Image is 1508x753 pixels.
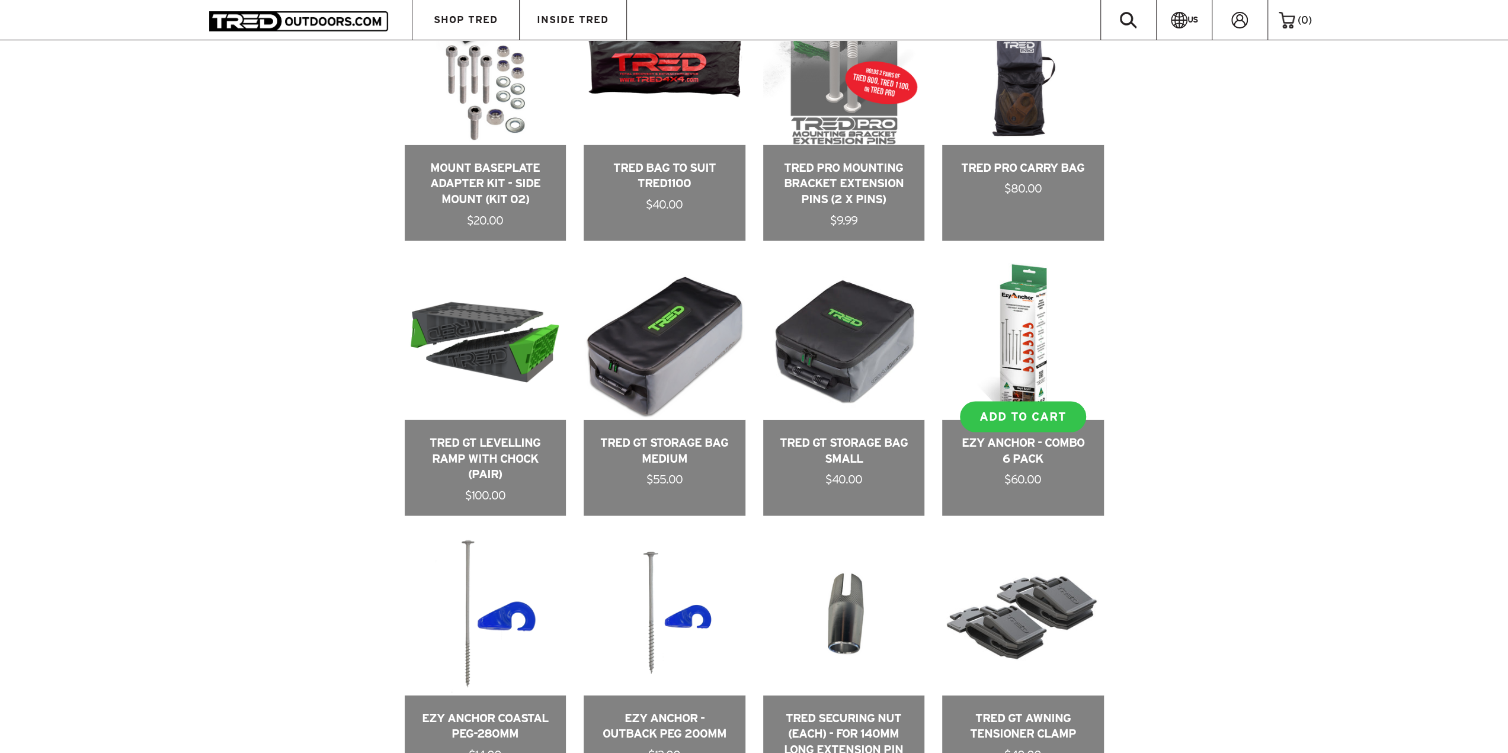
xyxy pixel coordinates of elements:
[1279,12,1295,28] img: cart-icon
[434,15,498,25] span: SHOP TRED
[960,401,1086,432] a: ADD TO CART
[537,15,609,25] span: INSIDE TRED
[209,11,388,31] img: TRED Outdoors America
[1298,15,1312,25] span: ( )
[1301,14,1308,25] span: 0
